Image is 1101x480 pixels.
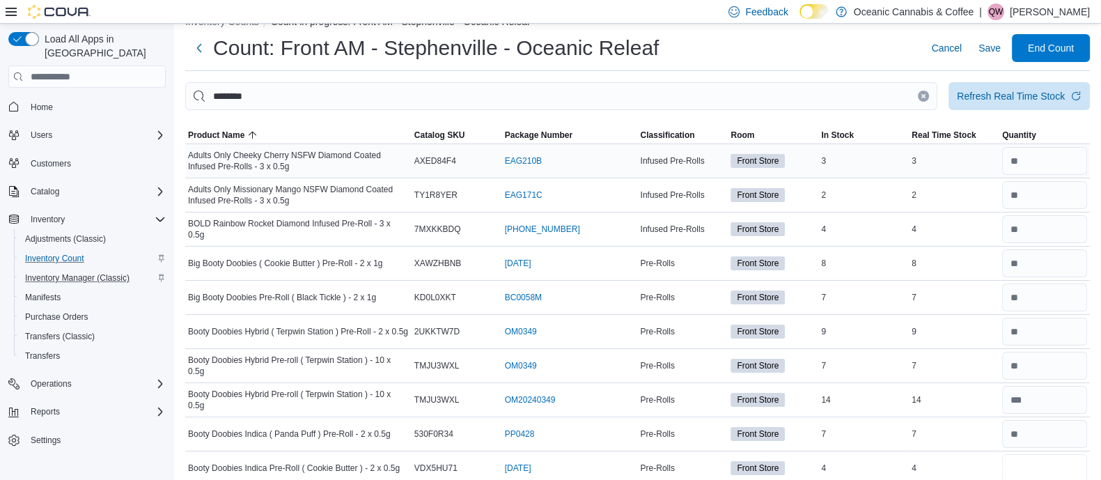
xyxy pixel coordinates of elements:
button: Classification [637,127,728,144]
span: Transfers (Classic) [25,331,95,342]
div: Quentin White [987,3,1004,20]
div: 7 [909,357,999,374]
span: Home [25,98,166,115]
span: Inventory Count [25,253,84,264]
span: Transfers [19,348,166,364]
span: Big Booty Doobies Pre-Roll ( Black Tickle ) - 2 x 1g [188,292,376,303]
div: 3 [818,153,909,169]
button: Inventory Count [14,249,171,268]
span: Booty Doobies Indica ( Panda Puff ) Pre-Roll - 2 x 0.5g [188,428,391,440]
a: OM0349 [505,326,537,337]
div: 2 [909,187,999,203]
span: Pre-Rolls [640,463,674,474]
a: Transfers (Classic) [19,328,100,345]
span: VDX5HU71 [414,463,458,474]
span: Transfers (Classic) [19,328,166,345]
div: Refresh Real Time Stock [957,89,1065,103]
span: Booty Doobies Indica Pre-Roll ( Cookie Butter ) - 2 x 0.5g [188,463,400,474]
div: 9 [909,323,999,340]
button: Customers [3,153,171,173]
span: Package Number [505,130,572,141]
span: Front Store [737,394,779,406]
button: Adjustments (Classic) [14,229,171,249]
div: 2 [818,187,909,203]
button: Users [25,127,58,144]
span: Pre-Rolls [640,326,674,337]
span: TMJU3WXL [414,394,460,405]
span: In Stock [821,130,854,141]
span: Catalog [25,183,166,200]
a: Transfers [19,348,65,364]
span: Infused Pre-Rolls [640,155,704,167]
span: Save [978,41,1001,55]
span: Catalog [31,186,59,197]
span: Front Store [737,428,779,440]
span: Adults Only Cheeky Cherry NSFW Diamond Coated Infused Pre-Rolls - 3 x 0.5g [188,150,409,172]
span: Purchase Orders [19,309,166,325]
span: Front Store [731,359,785,373]
div: 7 [818,426,909,442]
span: Inventory [25,211,166,228]
span: QW [989,3,1004,20]
div: 7 [818,357,909,374]
a: Adjustments (Classic) [19,231,111,247]
button: Save [973,34,1006,62]
span: Customers [31,158,71,169]
span: Front Store [737,223,779,235]
span: Front Store [731,291,785,304]
a: EAG210B [505,155,542,167]
button: Clear input [918,91,929,102]
span: 530F0R34 [414,428,453,440]
span: Load All Apps in [GEOGRAPHIC_DATA] [39,32,166,60]
span: Purchase Orders [25,311,88,323]
div: 9 [818,323,909,340]
button: Operations [25,376,77,392]
button: Refresh Real Time Stock [948,82,1090,110]
span: Adjustments (Classic) [19,231,166,247]
span: Booty Doobies Hybrid Pre-roll ( Terpwin Station ) - 10 x 0.5g [188,389,409,411]
span: Front Store [731,154,785,168]
span: End Count [1028,41,1074,55]
span: Front Store [731,461,785,475]
span: Front Store [737,189,779,201]
input: Dark Mode [799,4,829,19]
div: 14 [818,392,909,408]
span: Front Store [731,325,785,339]
button: Cancel [926,34,967,62]
div: 4 [909,221,999,238]
p: | [979,3,982,20]
button: Product Name [185,127,412,144]
span: Infused Pre-Rolls [640,189,704,201]
div: 4 [818,221,909,238]
button: Catalog [3,182,171,201]
a: Home [25,99,58,116]
button: Settings [3,430,171,450]
span: Front Store [737,325,779,338]
div: 4 [818,460,909,477]
span: Inventory Count [19,250,166,267]
span: Big Booty Doobies ( Cookie Butter ) Pre-Roll - 2 x 1g [188,258,382,269]
span: Classification [640,130,694,141]
button: Manifests [14,288,171,307]
span: Real Time Stock [912,130,976,141]
button: Catalog SKU [412,127,502,144]
span: Room [731,130,754,141]
span: Booty Doobies Hybrid Pre-roll ( Terpwin Station ) - 10 x 0.5g [188,355,409,377]
span: Settings [25,431,166,449]
a: EAG171C [505,189,542,201]
span: Front Store [737,257,779,270]
span: Adults Only Missionary Mango NSFW Diamond Coated Infused Pre-Rolls - 3 x 0.5g [188,184,409,206]
div: 8 [909,255,999,272]
span: 7MXKKBDQ [414,224,461,235]
span: Front Store [737,291,779,304]
button: Home [3,96,171,116]
button: Inventory [3,210,171,229]
a: OM0349 [505,360,537,371]
div: 7 [909,289,999,306]
span: Inventory [31,214,65,225]
span: Infused Pre-Rolls [640,224,704,235]
div: 7 [818,289,909,306]
button: Users [3,125,171,145]
button: Inventory Manager (Classic) [14,268,171,288]
button: Inventory [25,211,70,228]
